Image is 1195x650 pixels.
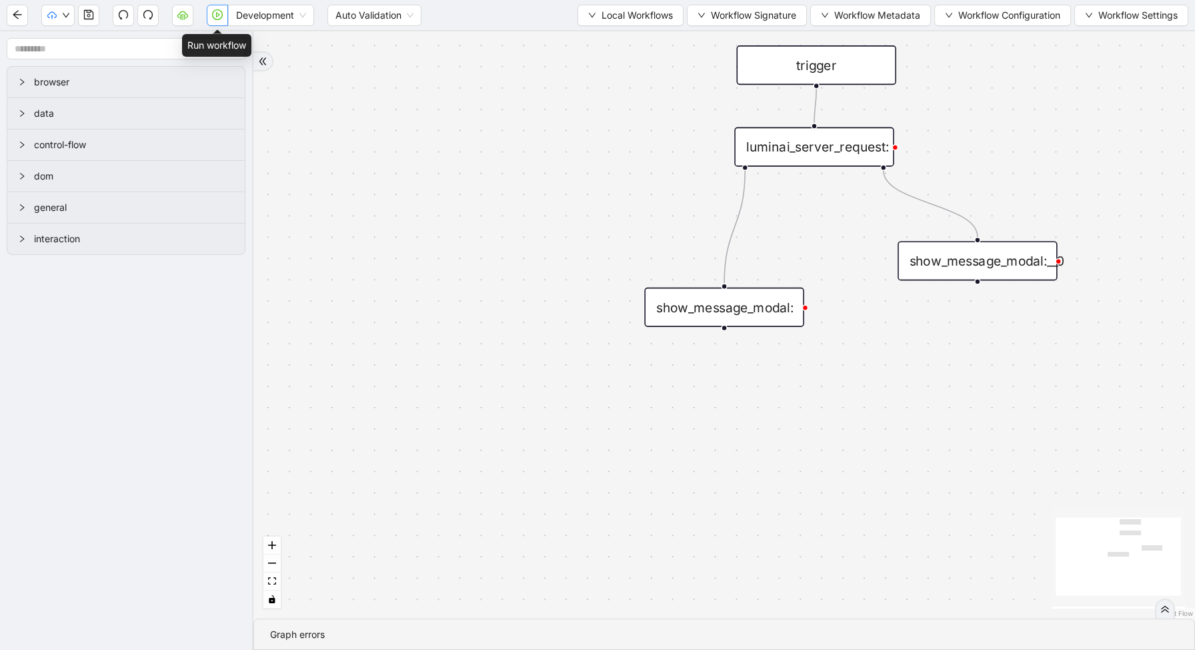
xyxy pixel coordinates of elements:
button: downWorkflow Signature [687,5,807,26]
span: Development [236,5,306,25]
span: down [588,11,596,19]
span: down [698,11,706,19]
button: save [78,5,99,26]
span: Workflow Signature [711,8,796,23]
span: data [34,106,234,121]
span: down [1085,11,1093,19]
div: show_message_modal: [644,288,804,327]
button: toggle interactivity [263,591,281,609]
span: save [83,9,94,20]
div: trigger [736,45,896,85]
span: down [62,11,70,19]
span: right [18,172,26,180]
span: cloud-upload [47,11,57,20]
div: Run workflow [182,34,251,57]
span: arrow-left [12,9,23,20]
span: Workflow Metadata [834,8,920,23]
button: play-circle [207,5,228,26]
button: redo [137,5,159,26]
div: browser [7,67,245,97]
div: dom [7,161,245,192]
button: cloud-uploaddown [41,5,75,26]
span: Local Workflows [602,8,673,23]
span: double-right [1160,605,1170,614]
button: zoom in [263,537,281,555]
span: interaction [34,232,234,246]
span: Workflow Configuration [958,8,1060,23]
g: Edge from trigger to luminai_server_request: [814,89,816,123]
div: show_message_modal:__0plus-circle [898,241,1057,280]
button: downWorkflow Settings [1074,5,1188,26]
span: cloud-server [177,9,188,20]
div: luminai_server_request: [734,127,894,167]
span: browser [34,75,234,89]
span: right [18,204,26,212]
span: plus-circle [711,343,738,370]
button: undo [113,5,134,26]
span: right [18,141,26,149]
span: undo [118,9,129,20]
span: right [18,109,26,117]
span: down [821,11,829,19]
button: zoom out [263,555,281,573]
span: double-right [258,57,267,66]
span: Workflow Settings [1098,8,1178,23]
span: general [34,200,234,215]
span: right [18,78,26,86]
div: show_message_modal:plus-circle [644,288,804,327]
button: downLocal Workflows [577,5,684,26]
div: control-flow [7,129,245,160]
g: Edge from luminai_server_request: to show_message_modal:__0 [884,170,978,237]
div: data [7,98,245,129]
div: interaction [7,224,245,254]
div: general [7,192,245,223]
span: down [945,11,953,19]
span: redo [143,9,153,20]
span: plus-circle [964,296,991,323]
a: React Flow attribution [1158,609,1193,617]
span: dom [34,169,234,184]
span: control-flow [34,137,234,152]
span: Auto Validation [335,5,413,25]
span: right [18,235,26,243]
span: play-circle [212,9,223,20]
div: show_message_modal:__0 [898,241,1057,280]
button: fit view [263,573,281,591]
g: Edge from luminai_server_request: to show_message_modal: [724,170,745,283]
button: arrow-left [7,5,28,26]
button: cloud-server [172,5,193,26]
button: downWorkflow Configuration [934,5,1071,26]
div: Graph errors [270,627,1178,642]
button: downWorkflow Metadata [810,5,931,26]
